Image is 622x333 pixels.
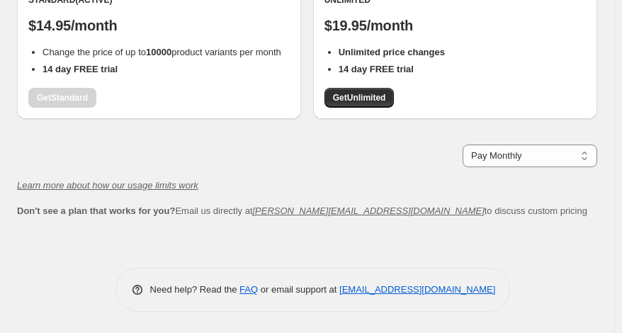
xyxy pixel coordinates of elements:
[324,88,395,108] a: GetUnlimited
[339,284,495,295] a: [EMAIL_ADDRESS][DOMAIN_NAME]
[43,47,281,57] span: Change the price of up to product variants per month
[17,205,587,216] span: Email us directly at to discuss custom pricing
[339,47,445,57] b: Unlimited price changes
[146,47,171,57] b: 10000
[339,64,414,74] b: 14 day FREE trial
[28,17,290,34] p: $14.95/month
[239,284,258,295] a: FAQ
[43,64,118,74] b: 14 day FREE trial
[150,284,240,295] span: Need help? Read the
[17,205,175,216] b: Don't see a plan that works for you?
[333,92,386,103] span: Get Unlimited
[253,205,485,216] a: [PERSON_NAME][EMAIL_ADDRESS][DOMAIN_NAME]
[17,180,198,191] a: Learn more about how our usage limits work
[258,284,339,295] span: or email support at
[324,17,586,34] p: $19.95/month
